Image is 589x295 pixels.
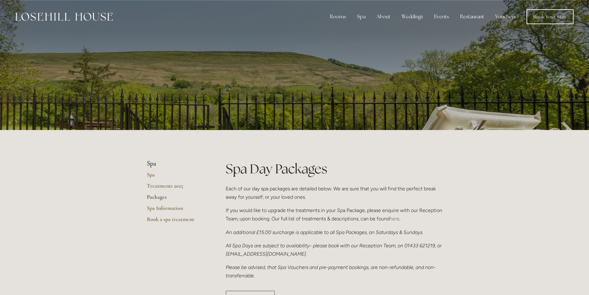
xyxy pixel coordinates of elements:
[490,11,521,23] a: Vouchers
[147,205,206,216] a: Spa Information
[429,11,454,23] div: Events
[226,206,442,223] p: If you would like to upgrade the treatments in your Spa Package, please enquire with our Receptio...
[455,11,489,23] div: Restaurant
[352,11,370,23] div: Spa
[226,160,442,178] h1: Spa Day Packages
[147,160,206,168] li: Spa
[226,184,442,201] p: Each of our day spa packages are detailed below. We are sure that you will find the perfect break...
[147,193,206,205] a: Packages
[226,264,436,279] em: Please be advised, that Spa Vouchers and pre-payment bookings, are non-refundable, and non-transf...
[390,216,399,222] a: here
[15,13,113,21] img: Losehill House
[372,11,395,23] div: About
[147,182,206,193] a: Treatments 2025
[397,11,428,23] div: Weddings
[226,243,443,257] em: All Spa Days are subject to availability- please book with our Reception Team, on 01433 621219, o...
[147,216,206,227] a: Book a spa treatment
[226,229,423,235] em: An additional £15.00 surcharge is applicable to all Spa Packages, on Saturdays & Sundays.
[147,171,206,182] a: Spa
[527,9,574,24] a: Book Your Stay
[325,11,351,23] div: Rooms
